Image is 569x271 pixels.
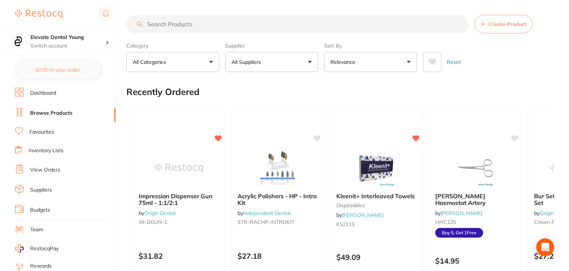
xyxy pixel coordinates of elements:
button: Relevance [324,52,417,72]
a: Rewards [30,262,52,270]
p: All Suppliers [232,58,264,66]
a: Dashboard [30,89,56,97]
p: All Categories [133,58,169,66]
small: HHC125 [435,219,515,225]
span: by [336,212,384,218]
span: by [139,210,175,216]
a: Origin Dental [144,210,175,216]
a: Restocq Logo [15,6,62,23]
img: Kleenit+ Interleaved Towels [352,150,401,187]
small: K52115 [336,221,417,227]
b: Acrylic Polishers - HP - Intro Kit [237,193,318,206]
p: Relevance [330,58,358,66]
span: Buy 5, Get 1 Free [435,228,483,238]
a: Independent Dental [243,210,290,216]
a: Team [30,226,43,234]
a: View Orders [30,166,60,174]
a: Budgets [30,206,50,214]
h4: Elevate Dental Young [30,34,106,41]
b: Hanson Haemostat Artery [435,193,515,206]
span: RestocqPay [30,245,59,252]
img: Impression Dispenser Gun 75ml - 1:1/2:1 [155,150,203,187]
label: Category [126,42,219,49]
h2: Recently Ordered [126,87,200,97]
button: Reset [444,52,463,72]
p: $49.09 [336,253,417,261]
label: Sort By [324,42,417,49]
img: Restocq Logo [15,10,62,19]
small: disposables [336,202,417,208]
a: Favourites [29,128,54,136]
input: Search Products [126,15,469,33]
p: $31.82 [139,252,219,260]
button: Create Product [475,15,533,33]
a: Suppliers [30,186,52,194]
p: $27.18 [237,252,318,260]
a: [PERSON_NAME] [441,210,482,216]
img: Acrylic Polishers - HP - Intro Kit [253,150,302,187]
a: [PERSON_NAME] [342,212,384,218]
p: Switch account [30,42,106,50]
b: Kleenit+ Interleaved Towels [336,193,417,199]
button: All Categories [126,52,219,72]
span: by [435,210,482,216]
span: Create Product [488,21,526,27]
img: Elevate Dental Young [12,34,26,49]
a: Browse Products [30,110,72,117]
img: RestocqPay [15,244,24,253]
div: Open Intercom Messenger [536,238,554,256]
a: Inventory Lists [29,147,64,154]
button: $0.00 in your order [15,61,101,79]
a: RestocqPay [15,244,59,253]
p: $14.95 [435,257,515,265]
span: by [237,210,290,216]
button: All Suppliers [225,52,318,72]
small: STR-RACHP-INTROKIT [237,219,318,225]
b: Impression Dispenser Gun 75ml - 1:1/2:1 [139,193,219,206]
img: Hanson Haemostat Artery [451,150,500,187]
label: Supplier [225,42,318,49]
small: IM-DGUN-1 [139,219,219,225]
